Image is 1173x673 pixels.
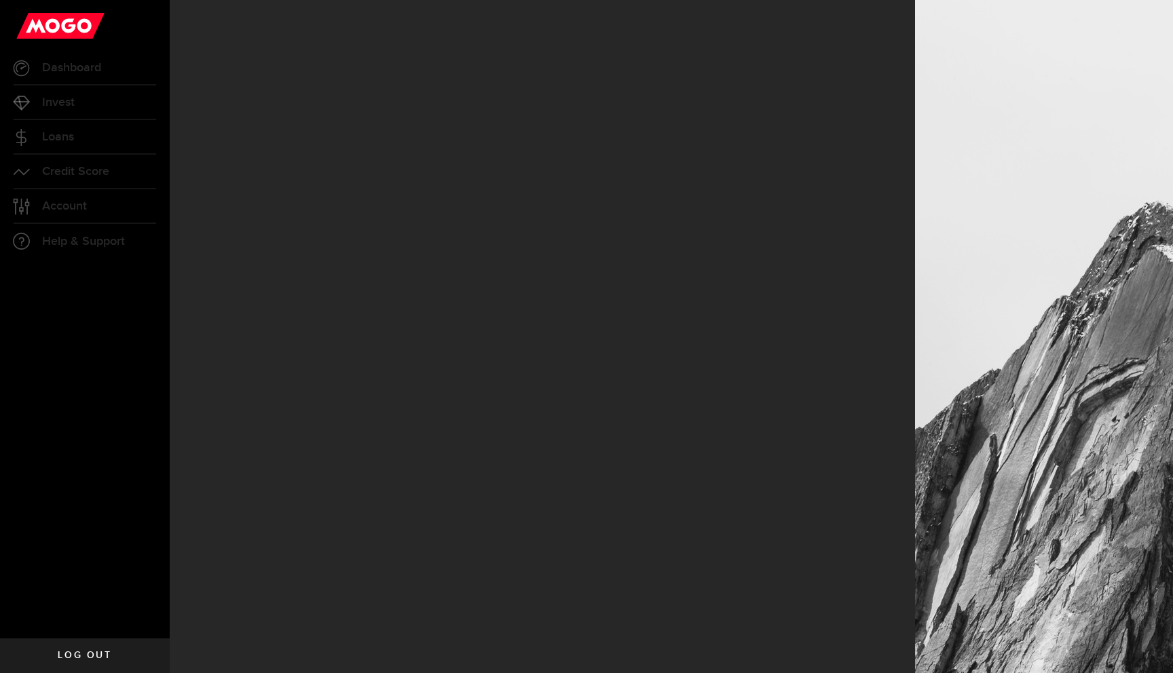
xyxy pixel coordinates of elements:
[42,235,125,248] span: Help & Support
[42,96,75,109] span: Invest
[42,131,74,143] span: Loans
[58,651,111,660] span: Log out
[42,166,109,178] span: Credit Score
[42,62,101,74] span: Dashboard
[42,200,87,212] span: Account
